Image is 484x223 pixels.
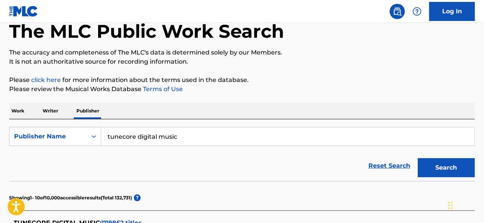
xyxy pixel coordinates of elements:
[14,132,83,141] div: Publisher Name
[31,76,61,83] a: click here
[393,7,402,16] img: search
[141,85,183,93] a: Terms of Use
[9,127,475,181] form: Search Form
[74,103,102,119] p: Publisher
[409,4,425,19] div: Help
[390,4,405,19] a: Public Search
[9,103,27,119] p: Work
[418,158,475,177] button: Search
[134,194,141,201] span: ?
[9,75,475,85] p: Please for more information about the terms used in the database.
[9,85,475,94] p: Please review the Musical Works Database
[40,103,60,119] p: Writer
[9,194,132,201] p: Showing 1 - 10 of 10,000 accessible results (Total 132,731 )
[365,157,414,174] a: Reset Search
[448,194,453,217] div: Drag
[446,186,484,223] iframe: Chat Widget
[9,6,38,17] img: MLC Logo
[9,48,475,57] p: The accuracy and completeness of The MLC's data is determined solely by our Members.
[413,7,422,16] img: help
[429,2,475,21] a: Log In
[9,20,284,43] h1: The MLC Public Work Search
[9,57,475,66] p: It is not an authoritative source for recording information.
